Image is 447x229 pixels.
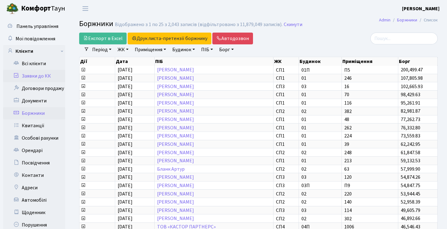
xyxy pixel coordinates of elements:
[118,182,133,189] span: [DATE]
[3,169,65,182] a: Контакти
[401,157,420,164] span: 59,132.53
[417,17,438,24] li: Список
[342,57,398,66] th: Приміщення
[344,133,395,138] span: 224
[157,108,194,115] a: [PERSON_NAME]
[276,142,296,147] span: СП1
[344,167,395,172] span: 63
[301,117,339,122] span: 01
[157,199,194,205] a: [PERSON_NAME]
[344,117,395,122] span: 48
[276,68,296,73] span: СП1
[397,17,417,23] a: Боржники
[276,158,296,163] span: СП1
[157,132,194,139] a: [PERSON_NAME]
[276,150,296,155] span: СП2
[344,200,395,204] span: 140
[118,149,133,156] span: [DATE]
[157,157,194,164] a: [PERSON_NAME]
[344,109,395,114] span: 382
[3,95,65,107] a: Документи
[157,215,194,222] a: [PERSON_NAME]
[3,206,65,219] a: Щоденник
[3,144,65,157] a: Орендарі
[344,150,395,155] span: 248
[344,101,395,106] span: 116
[118,132,133,139] span: [DATE]
[401,191,420,197] span: 53,944.45
[79,57,115,66] th: Дії
[301,183,339,188] span: 03П
[3,45,65,57] a: Клієнти
[299,57,342,66] th: Будинок
[301,133,339,138] span: 01
[157,174,194,181] a: [PERSON_NAME]
[3,82,65,95] a: Договори продажу
[3,119,65,132] a: Квитанції
[301,167,339,172] span: 02
[401,83,423,90] span: 102,665.93
[401,149,420,156] span: 61,847.58
[401,166,420,173] span: 57,999.90
[3,70,65,82] a: Заявки до КК
[398,57,438,66] th: Борг
[276,117,296,122] span: СП1
[301,150,339,155] span: 02
[118,91,133,98] span: [DATE]
[370,33,438,44] input: Пошук...
[157,75,194,82] a: [PERSON_NAME]
[344,68,395,73] span: П5
[301,175,339,180] span: 03
[3,33,65,45] a: Мої повідомлення
[301,92,339,97] span: 01
[128,33,211,44] button: Друк листа-претензії боржнику
[344,92,395,97] span: 70
[90,44,114,55] a: Період
[370,14,447,27] nav: breadcrumb
[344,208,395,213] span: 114
[157,83,194,90] a: [PERSON_NAME]
[217,44,236,55] a: Борг
[79,33,127,44] a: Експорт в Excel
[3,20,65,33] a: Панель управління
[118,116,133,123] span: [DATE]
[301,68,339,73] span: 01П
[344,158,395,163] span: 213
[157,91,194,98] a: [PERSON_NAME]
[401,108,420,115] span: 82,981.87
[401,116,420,123] span: 77,262.73
[3,182,65,194] a: Адреси
[79,18,113,29] span: Боржники
[118,166,133,173] span: [DATE]
[401,91,420,98] span: 98,429.63
[21,3,65,14] span: Таун
[157,182,194,189] a: [PERSON_NAME]
[16,35,55,42] span: Мої повідомлення
[118,199,133,205] span: [DATE]
[401,182,420,189] span: 54,847.75
[118,157,133,164] span: [DATE]
[401,141,420,148] span: 62,242.95
[16,23,58,30] span: Панель управління
[344,175,395,180] span: 120
[157,124,194,131] a: [PERSON_NAME]
[301,125,339,130] span: 01
[276,133,296,138] span: СП1
[132,44,169,55] a: Приміщення
[402,5,440,12] b: [PERSON_NAME]
[21,3,51,13] b: Комфорт
[401,75,423,82] span: 107,805.98
[157,166,185,173] a: Бланк Артур
[3,194,65,206] a: Автомобілі
[301,84,339,89] span: 03
[301,109,339,114] span: 02
[118,75,133,82] span: [DATE]
[199,44,215,55] a: ПІБ
[170,44,197,55] a: Будинок
[401,207,420,214] span: 49,605.79
[344,84,395,89] span: 16
[157,67,194,74] a: [PERSON_NAME]
[157,191,194,197] a: [PERSON_NAME]
[276,76,296,81] span: СП1
[115,44,131,55] a: ЖК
